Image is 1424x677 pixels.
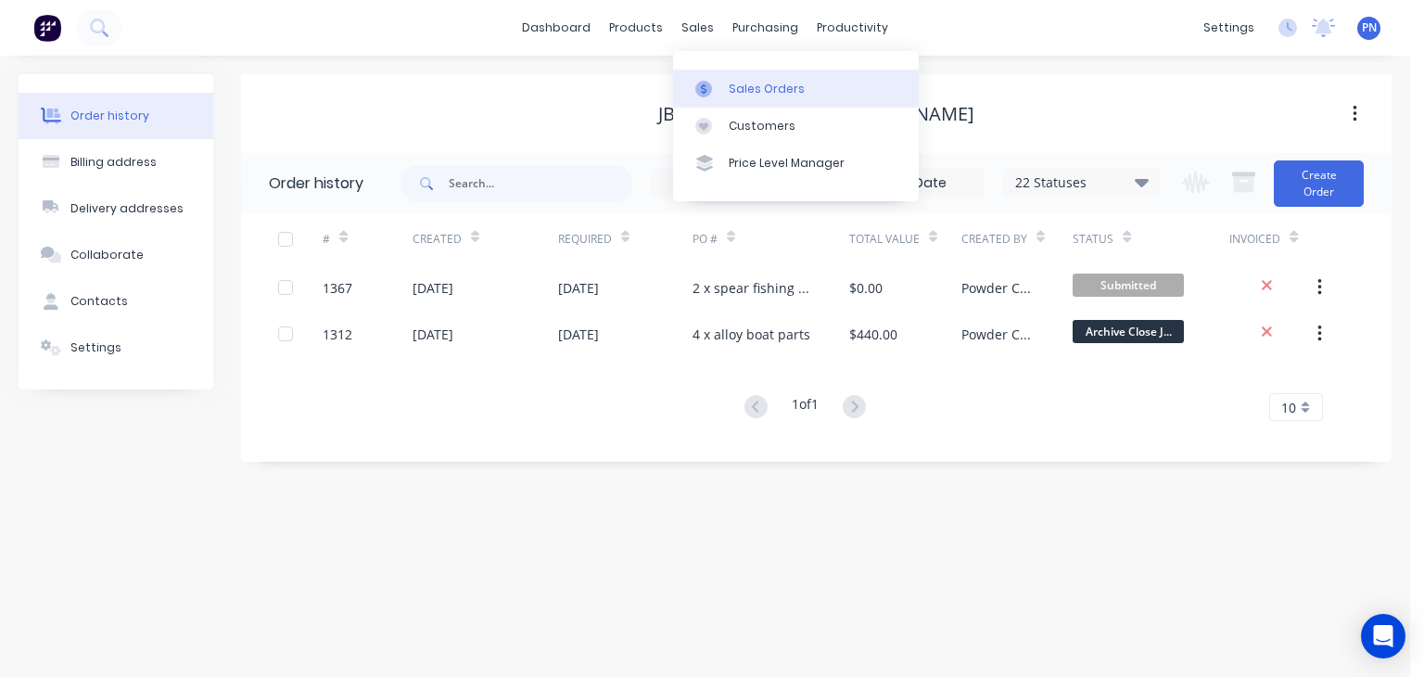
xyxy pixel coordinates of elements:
img: Factory [33,14,61,42]
div: Total Value [849,231,920,248]
div: Created By [961,213,1074,264]
div: settings [1194,14,1264,42]
div: [DATE] [558,278,599,298]
div: Required [558,213,693,264]
div: Billing address [70,154,157,171]
div: # [323,231,330,248]
button: Order history [19,93,213,139]
div: Invoiced [1229,231,1280,248]
div: Order history [70,108,149,124]
div: Order history [269,172,363,195]
div: 1 of 1 [792,394,819,421]
div: sales [672,14,723,42]
div: 22 Statuses [1004,172,1160,193]
div: [DATE] [558,325,599,344]
button: Billing address [19,139,213,185]
div: Status [1073,231,1113,248]
a: Price Level Manager [673,145,919,182]
div: purchasing [723,14,807,42]
div: Contacts [70,293,128,310]
div: Price Level Manager [729,155,845,172]
input: Search... [449,165,632,202]
div: Delivery addresses [70,200,184,217]
div: Customers [729,118,795,134]
div: [DATE] [413,325,453,344]
div: $440.00 [849,325,897,344]
input: Order Date [652,170,807,198]
span: Submitted [1073,274,1184,297]
span: PN [1362,19,1377,36]
div: 2 x spear fishing rack [693,278,812,298]
div: Required [558,231,612,248]
a: Customers [673,108,919,145]
div: PO # [693,231,718,248]
a: Sales Orders [673,70,919,107]
span: 10 [1281,398,1296,417]
div: Invoiced [1229,213,1319,264]
div: [DATE] [413,278,453,298]
div: Powder Crew [961,325,1036,344]
div: PO # [693,213,849,264]
div: 1367 [323,278,352,298]
div: Created [413,231,462,248]
div: Sales Orders [729,81,805,97]
div: Total Value [849,213,961,264]
div: JBC Engineering - [PERSON_NAME] [658,103,974,125]
div: Collaborate [70,247,144,263]
div: # [323,213,413,264]
button: Delivery addresses [19,185,213,232]
div: Created [413,213,558,264]
button: Create Order [1274,160,1364,207]
div: Created By [961,231,1027,248]
div: products [600,14,672,42]
button: Contacts [19,278,213,325]
div: Powder Crew [961,278,1036,298]
button: Settings [19,325,213,371]
div: 4 x alloy boat parts [693,325,810,344]
div: productivity [807,14,897,42]
div: Open Intercom Messenger [1361,614,1405,658]
div: Settings [70,339,121,356]
span: Archive Close J... [1073,320,1184,343]
div: $0.00 [849,278,883,298]
div: 1312 [323,325,352,344]
div: Status [1073,213,1229,264]
button: Collaborate [19,232,213,278]
a: dashboard [513,14,600,42]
